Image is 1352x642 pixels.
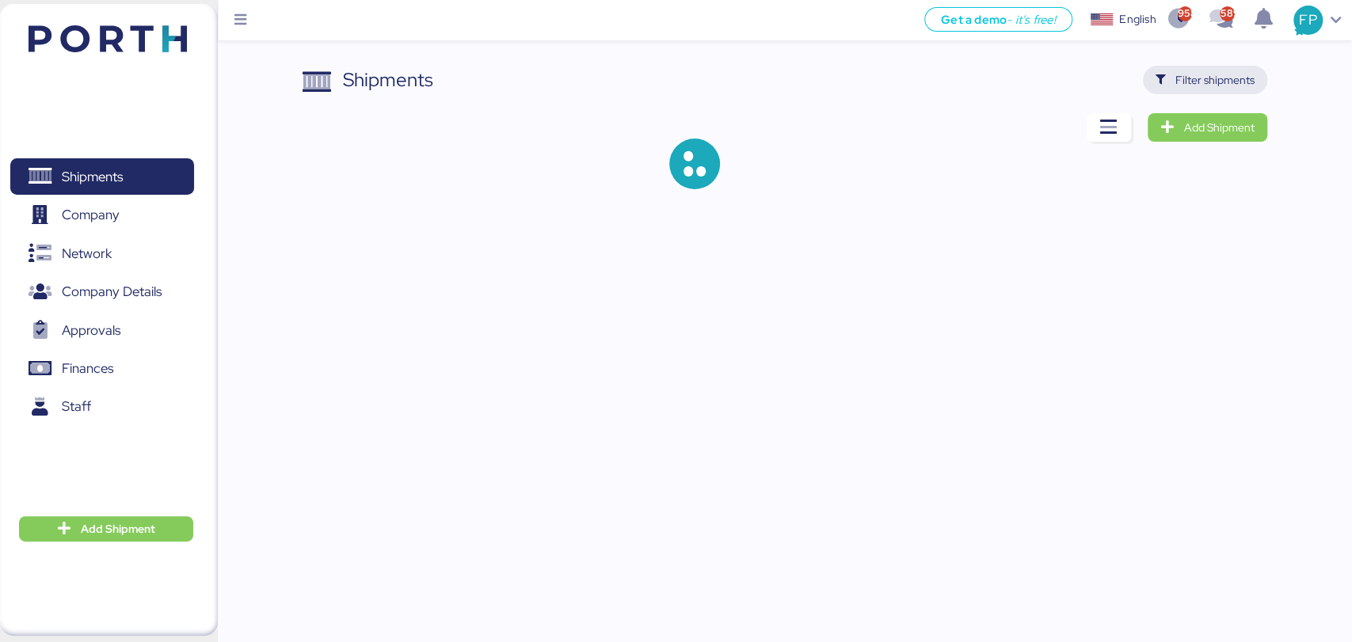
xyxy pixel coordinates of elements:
a: Finances [10,351,194,387]
span: Filter shipments [1175,70,1255,89]
a: Approvals [10,312,194,348]
a: Company [10,197,194,234]
span: Staff [62,395,91,418]
span: FP [1299,9,1316,30]
div: Shipments [343,66,433,94]
button: Add Shipment [19,516,193,541]
div: English [1119,11,1156,28]
a: Shipments [10,158,194,195]
a: Company Details [10,274,194,310]
span: Finances [62,357,113,380]
a: Staff [10,389,194,425]
span: Company Details [62,280,162,303]
span: Network [62,242,112,265]
a: Network [10,235,194,272]
button: Menu [227,7,254,34]
button: Filter shipments [1143,66,1267,94]
a: Add Shipment [1148,113,1267,142]
span: Shipments [62,165,123,188]
span: Add Shipment [81,519,155,538]
span: Company [62,203,120,226]
span: Add Shipment [1184,118,1255,137]
span: Approvals [62,319,120,342]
